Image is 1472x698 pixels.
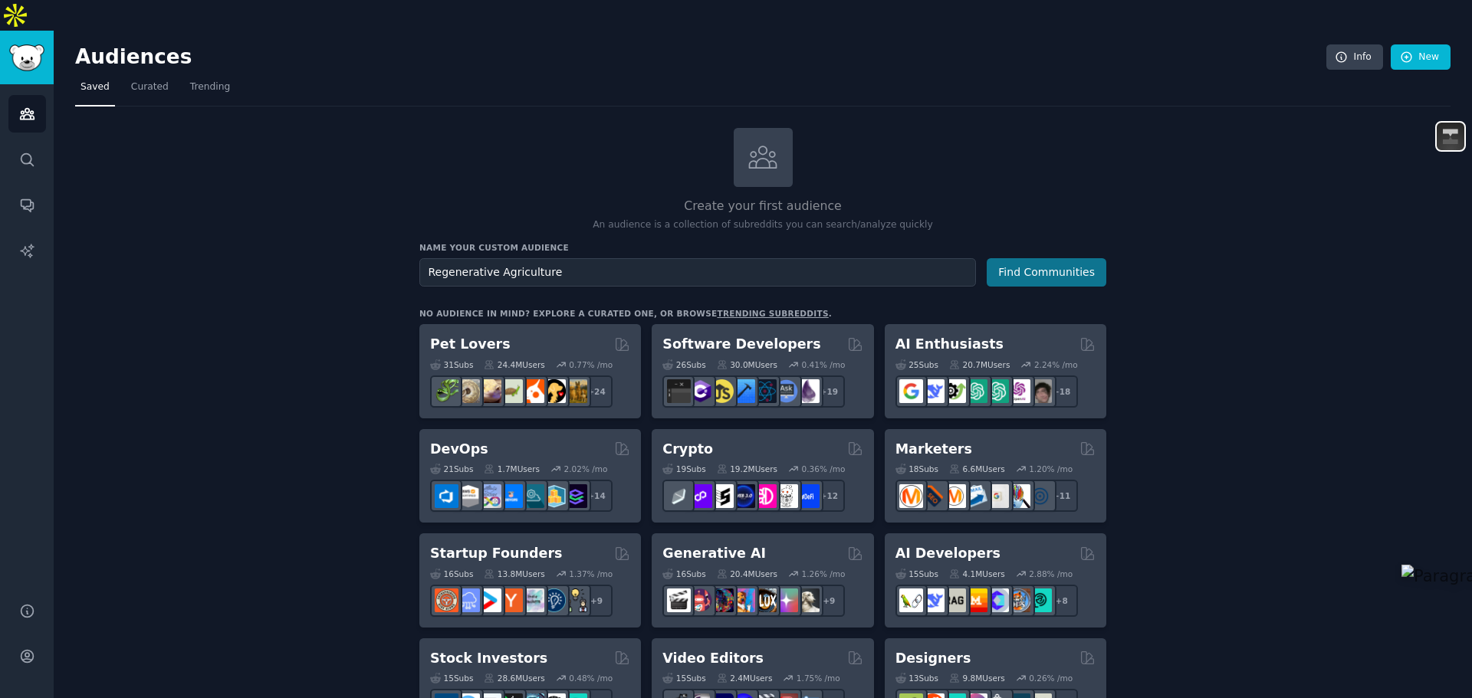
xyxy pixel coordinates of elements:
[478,588,501,612] img: startup
[802,359,846,370] div: 0.41 % /mo
[949,464,1005,474] div: 6.6M Users
[949,359,1010,370] div: 20.7M Users
[419,258,976,287] input: Pick a short name, like "Digital Marketers" or "Movie-Goers"
[985,379,1009,403] img: chatgpt_prompts_
[569,359,613,370] div: 0.77 % /mo
[895,464,938,474] div: 18 Sub s
[456,379,480,403] img: ballpython
[688,484,712,508] img: 0xPolygon
[667,379,691,403] img: software
[499,379,523,403] img: turtle
[895,569,938,579] div: 15 Sub s
[667,484,691,508] img: ethfinance
[710,588,734,612] img: deepdream
[75,75,115,107] a: Saved
[895,335,1004,354] h2: AI Enthusiasts
[521,484,544,508] img: platformengineering
[949,673,1005,683] div: 9.8M Users
[430,544,562,563] h2: Startup Founders
[731,484,755,508] img: web3
[430,649,547,668] h2: Stock Investors
[987,258,1106,287] button: Find Communities
[717,464,777,474] div: 19.2M Users
[542,379,566,403] img: PetAdvice
[753,379,777,403] img: reactnative
[717,309,828,318] a: trending subreddits
[563,379,587,403] img: dogbreed
[1028,379,1052,403] img: ArtificalIntelligence
[419,242,1106,253] h3: Name your custom audience
[802,464,846,474] div: 0.36 % /mo
[717,569,777,579] div: 20.4M Users
[580,375,613,408] div: + 24
[430,569,473,579] div: 16 Sub s
[521,588,544,612] img: indiehackers
[921,484,945,508] img: bigseo
[484,464,540,474] div: 1.7M Users
[731,379,755,403] img: iOSProgramming
[1046,585,1078,617] div: + 8
[774,588,798,612] img: starryai
[542,484,566,508] img: aws_cdk
[542,588,566,612] img: Entrepreneurship
[1007,379,1030,403] img: OpenAIDev
[753,484,777,508] img: defiblockchain
[435,588,458,612] img: EntrepreneurRideAlong
[190,80,230,94] span: Trending
[430,464,473,474] div: 21 Sub s
[710,484,734,508] img: ethstaker
[813,375,845,408] div: + 19
[662,440,713,459] h2: Crypto
[484,673,544,683] div: 28.6M Users
[521,379,544,403] img: cockatiel
[185,75,235,107] a: Trending
[796,588,820,612] img: DreamBooth
[662,569,705,579] div: 16 Sub s
[499,484,523,508] img: DevOpsLinks
[484,569,544,579] div: 13.8M Users
[499,588,523,612] img: ycombinator
[1034,359,1078,370] div: 2.24 % /mo
[435,379,458,403] img: herpetology
[430,673,473,683] div: 15 Sub s
[899,379,923,403] img: GoogleGeminiAI
[796,379,820,403] img: elixir
[1029,673,1073,683] div: 0.26 % /mo
[985,588,1009,612] img: OpenSourceAI
[435,484,458,508] img: azuredevops
[1391,44,1451,70] a: New
[569,569,613,579] div: 1.37 % /mo
[774,484,798,508] img: CryptoNews
[131,80,169,94] span: Curated
[1029,569,1073,579] div: 2.88 % /mo
[419,197,1106,216] h2: Create your first audience
[430,335,511,354] h2: Pet Lovers
[662,359,705,370] div: 26 Sub s
[895,649,971,668] h2: Designers
[1046,375,1078,408] div: + 18
[1007,484,1030,508] img: MarketingResearch
[456,588,480,612] img: SaaS
[899,588,923,612] img: LangChain
[964,588,987,612] img: MistralAI
[75,45,1326,70] h2: Audiences
[985,484,1009,508] img: googleads
[895,673,938,683] div: 13 Sub s
[662,544,766,563] h2: Generative AI
[430,440,488,459] h2: DevOps
[662,673,705,683] div: 15 Sub s
[563,588,587,612] img: growmybusiness
[942,484,966,508] img: AskMarketing
[563,484,587,508] img: PlatformEngineers
[717,359,777,370] div: 30.0M Users
[813,585,845,617] div: + 9
[899,484,923,508] img: content_marketing
[731,588,755,612] img: sdforall
[80,80,110,94] span: Saved
[1029,464,1073,474] div: 1.20 % /mo
[564,464,608,474] div: 2.02 % /mo
[688,588,712,612] img: dalle2
[895,440,972,459] h2: Marketers
[9,44,44,71] img: GummySearch logo
[580,480,613,512] div: + 14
